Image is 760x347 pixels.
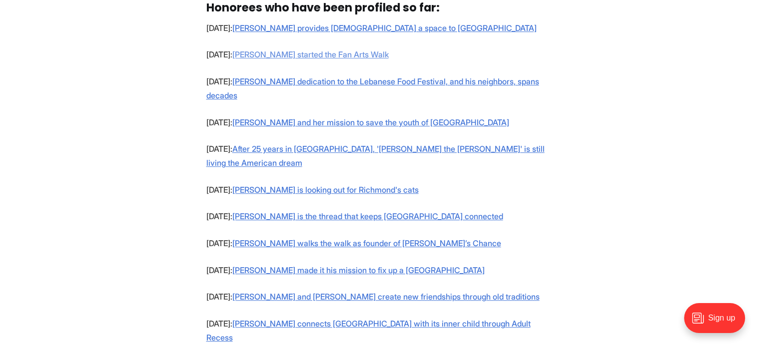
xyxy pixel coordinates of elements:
p: [DATE]: [206,115,554,129]
p: [DATE]: [206,236,554,250]
a: [PERSON_NAME] dedication to the Lebanese Food Festival, and his neighbors, spans decades [206,76,539,100]
a: [PERSON_NAME] and her mission to save the youth of [GEOGRAPHIC_DATA] [232,117,509,127]
p: [DATE]: [206,47,554,61]
a: [PERSON_NAME] provides [DEMOGRAPHIC_DATA] a space to [GEOGRAPHIC_DATA] [232,23,537,33]
p: [DATE]: [206,74,554,102]
p: [DATE]: [206,142,554,170]
a: [PERSON_NAME] walks the walk as founder of [PERSON_NAME]’s Chance [232,238,501,248]
p: [DATE]: [206,21,554,35]
h3: Honorees who have been profiled so far: [206,1,554,14]
iframe: portal-trigger [676,298,760,347]
p: [DATE]: [206,263,554,277]
p: [DATE]: [206,209,554,223]
p: [DATE]: [206,183,554,197]
a: [PERSON_NAME] connects [GEOGRAPHIC_DATA] with its inner child through Adult Recess [206,319,531,343]
p: [DATE]: [206,290,554,304]
a: After 25 years in [GEOGRAPHIC_DATA], '[PERSON_NAME] the [PERSON_NAME]' is still living the Americ... [206,144,545,168]
a: [PERSON_NAME] made it his mission to fix up a [GEOGRAPHIC_DATA] [232,265,485,275]
a: [PERSON_NAME] started the Fan Arts Walk [232,49,389,59]
a: [PERSON_NAME] is looking out for Richmond's cats [232,185,419,195]
a: [PERSON_NAME] is the thread that keeps [GEOGRAPHIC_DATA] connected [232,211,503,221]
a: [PERSON_NAME] and [PERSON_NAME] create new friendships through old traditions [232,292,540,302]
p: [DATE]: [206,317,554,345]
